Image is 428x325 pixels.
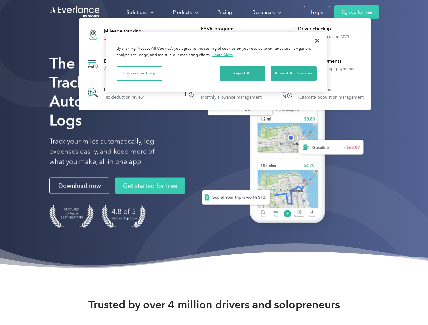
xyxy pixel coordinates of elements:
p: Track your miles automatically, log expenses easily, and keep more of what you make, all in one app [49,136,170,167]
strong: Trusted by over 4 million drivers and solopreneurs [88,298,340,311]
button: Cookies Settings [117,66,162,81]
div: Pricing [217,8,232,17]
a: Download now [49,178,109,194]
img: 4.9 out of 5 stars on the app store [102,205,146,227]
div: FAVR program [201,26,270,32]
div: Privacy [106,32,327,92]
button: Accept All Cookies [271,66,317,81]
a: Get started for free [115,178,185,194]
div: By clicking “Accept All Cookies”, you agree to the storing of cookies on your device to enhance s... [117,46,317,58]
div: Resources [252,8,275,17]
div: License, insurance and MVR verification [298,34,367,44]
div: Solutions [127,8,147,17]
div: Solutions [120,6,159,18]
a: Login [304,6,330,19]
a: More information about your privacy, opens in a new tab [212,52,233,57]
img: Everlance, mileage tracker app, expense tracking app [191,64,369,233]
div: HR Integrations [298,86,364,93]
a: Mileage trackingAutomatic mileage logs [82,22,151,47]
a: Driver checkupLicense, insurance and MVR verification [276,22,368,47]
div: Automate population management [298,95,364,100]
a: Go to homepage [49,6,100,19]
div: Driver checkup [298,26,367,32]
div: Monthly allowance management [201,95,262,100]
a: Deduction finderTax deduction review [82,82,147,104]
div: Automatic transaction logs [104,66,153,71]
div: Mileage tracking [104,28,148,35]
img: Badge for Featured by Apple Best New Apps [49,205,94,227]
div: Products [166,6,204,18]
div: Tax deduction review [104,95,144,100]
div: Cookie banner [106,32,327,92]
a: FAVR programFixed & Variable Rate reimbursement design & management [179,22,271,47]
button: Close [310,33,325,48]
button: Reject All [220,66,265,81]
a: Accountable planMonthly allowance management [179,82,265,104]
a: Pricing [210,6,239,18]
div: Automatic mileage logs [104,37,148,41]
nav: Products [79,18,371,110]
div: Login [311,8,323,17]
a: HR IntegrationsAutomate population management [276,82,367,104]
a: Expense trackingAutomatic transaction logs [82,52,156,77]
div: Deduction finder [104,86,144,93]
div: Products [173,8,192,17]
div: Resources [246,6,287,18]
a: Sign up for free [334,5,379,19]
div: Expense tracking [104,58,153,65]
